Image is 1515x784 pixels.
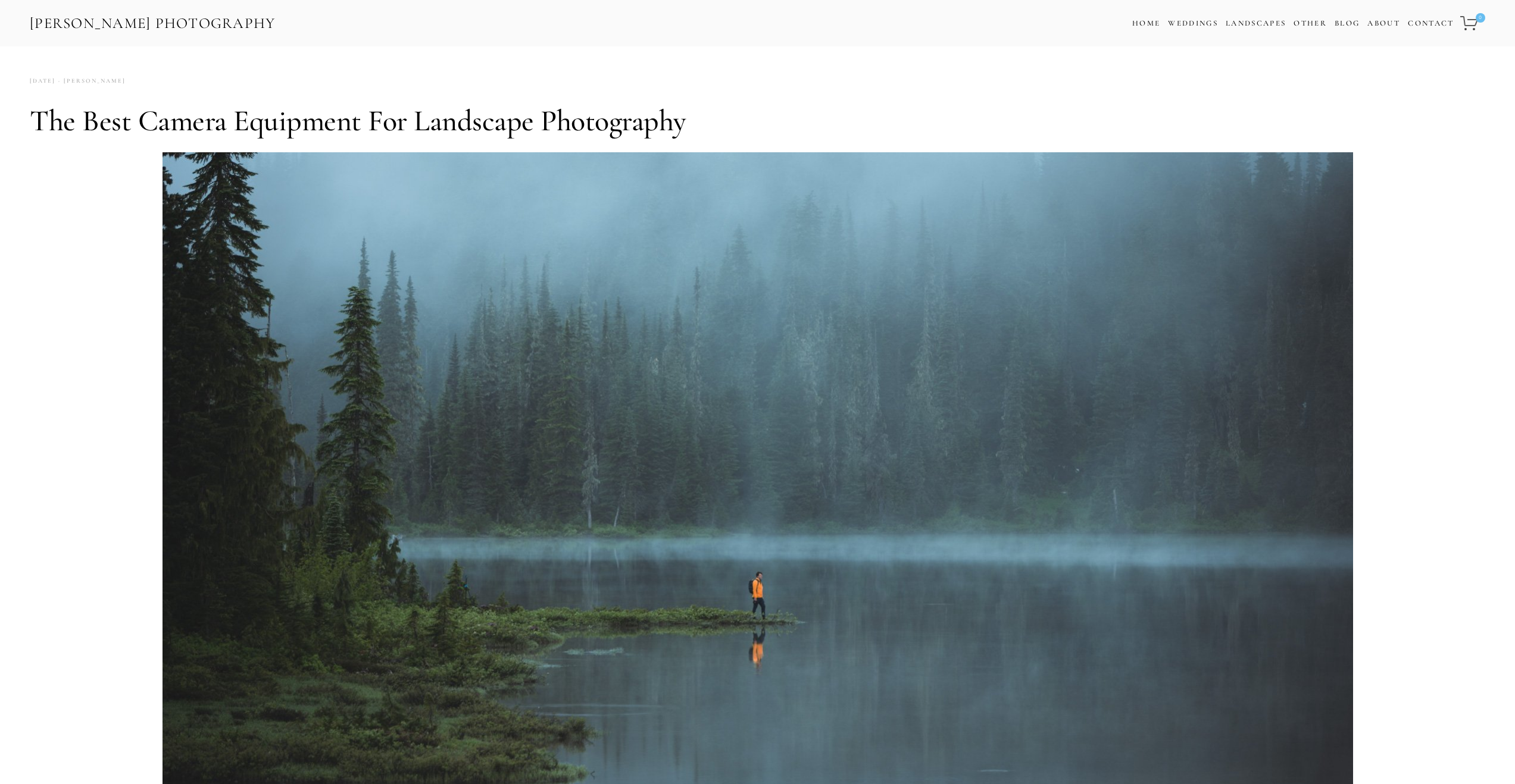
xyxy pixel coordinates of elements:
a: Landscapes [1226,18,1286,28]
h1: The Best Camera Equipment for Landscape Photography [30,103,1485,139]
a: [PERSON_NAME] Photography [29,10,277,37]
a: 0 items in cart [1458,9,1486,37]
a: Blog [1335,15,1360,32]
a: About [1367,15,1400,32]
time: [DATE] [30,73,55,89]
a: Home [1132,15,1160,32]
span: 0 [1476,13,1485,23]
a: Contact [1408,15,1454,32]
a: Weddings [1168,18,1218,28]
a: [PERSON_NAME] [55,73,126,89]
a: Other [1294,18,1327,28]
